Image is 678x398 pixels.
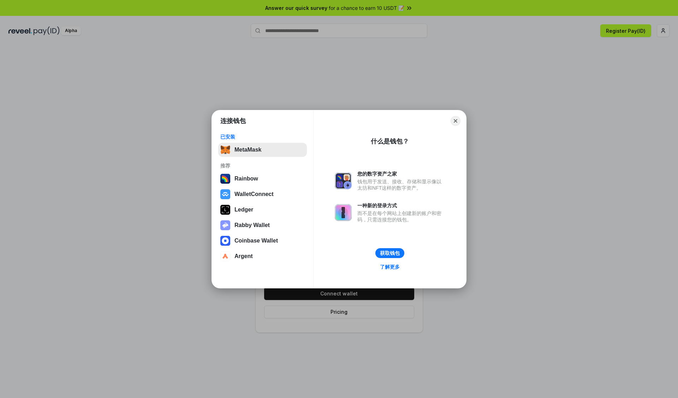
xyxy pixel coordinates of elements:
[335,204,352,221] img: svg+xml,%3Csvg%20xmlns%3D%22http%3A%2F%2Fwww.w3.org%2F2000%2Fsvg%22%20fill%3D%22none%22%20viewBox...
[220,251,230,261] img: svg+xml,%3Csvg%20width%3D%2228%22%20height%3D%2228%22%20viewBox%3D%220%200%2028%2028%22%20fill%3D...
[380,250,400,256] div: 获取钱包
[357,171,445,177] div: 您的数字资产之家
[220,134,305,140] div: 已安装
[218,234,307,248] button: Coinbase Wallet
[234,222,270,228] div: Rabby Wallet
[234,176,258,182] div: Rainbow
[371,137,409,146] div: 什么是钱包？
[357,210,445,223] div: 而不是在每个网站上创建新的账户和密码，只需连接您的钱包。
[220,117,246,125] h1: 连接钱包
[376,262,404,271] a: 了解更多
[451,116,460,126] button: Close
[218,187,307,201] button: WalletConnect
[335,172,352,189] img: svg+xml,%3Csvg%20xmlns%3D%22http%3A%2F%2Fwww.w3.org%2F2000%2Fsvg%22%20fill%3D%22none%22%20viewBox...
[357,202,445,209] div: 一种新的登录方式
[234,253,253,259] div: Argent
[218,249,307,263] button: Argent
[220,236,230,246] img: svg+xml,%3Csvg%20width%3D%2228%22%20height%3D%2228%22%20viewBox%3D%220%200%2028%2028%22%20fill%3D...
[220,145,230,155] img: svg+xml,%3Csvg%20fill%3D%22none%22%20height%3D%2233%22%20viewBox%3D%220%200%2035%2033%22%20width%...
[234,238,278,244] div: Coinbase Wallet
[220,220,230,230] img: svg+xml,%3Csvg%20xmlns%3D%22http%3A%2F%2Fwww.w3.org%2F2000%2Fsvg%22%20fill%3D%22none%22%20viewBox...
[220,189,230,199] img: svg+xml,%3Csvg%20width%3D%2228%22%20height%3D%2228%22%20viewBox%3D%220%200%2028%2028%22%20fill%3D...
[220,163,305,169] div: 推荐
[220,205,230,215] img: svg+xml,%3Csvg%20xmlns%3D%22http%3A%2F%2Fwww.w3.org%2F2000%2Fsvg%22%20width%3D%2228%22%20height%3...
[218,218,307,232] button: Rabby Wallet
[218,203,307,217] button: Ledger
[218,172,307,186] button: Rainbow
[234,191,274,197] div: WalletConnect
[218,143,307,157] button: MetaMask
[375,248,404,258] button: 获取钱包
[380,264,400,270] div: 了解更多
[220,174,230,184] img: svg+xml,%3Csvg%20width%3D%22120%22%20height%3D%22120%22%20viewBox%3D%220%200%20120%20120%22%20fil...
[234,207,253,213] div: Ledger
[234,147,261,153] div: MetaMask
[357,178,445,191] div: 钱包用于发送、接收、存储和显示像以太坊和NFT这样的数字资产。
